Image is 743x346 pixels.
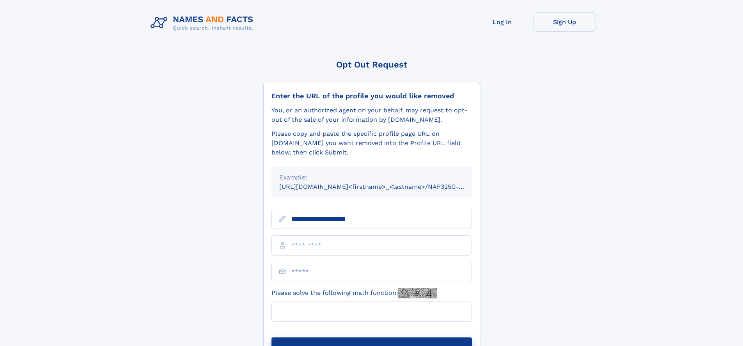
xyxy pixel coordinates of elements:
div: Example: [279,173,464,182]
a: Log In [471,12,534,32]
div: You, or an authorized agent on your behalf, may request to opt-out of the sale of your informatio... [271,106,472,124]
small: [URL][DOMAIN_NAME]<firstname>_<lastname>/NAF325G-xxxxxxxx [279,183,487,190]
div: Please copy and paste the specific profile page URL on [DOMAIN_NAME] you want removed into the Pr... [271,129,472,157]
a: Sign Up [534,12,596,32]
div: Enter the URL of the profile you would like removed [271,92,472,100]
div: Opt Out Request [263,60,480,69]
img: Logo Names and Facts [147,12,260,34]
label: Please solve the following math function: [271,288,437,298]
